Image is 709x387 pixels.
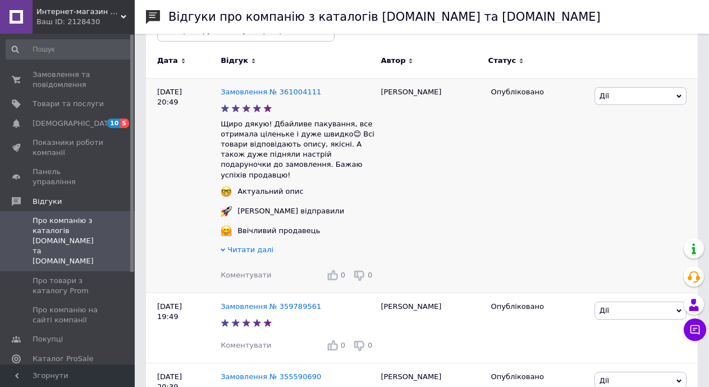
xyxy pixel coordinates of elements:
span: 0 [341,341,345,349]
span: Про компанію на сайті компанії [33,305,104,325]
span: Дії [600,92,609,100]
span: 10 [107,119,120,128]
span: Статус [488,56,516,66]
span: Дії [600,306,609,315]
span: Коментувати [221,271,271,279]
span: Показники роботи компанії [33,138,104,158]
div: [DATE] 19:49 [146,293,221,363]
span: [DEMOGRAPHIC_DATA] [33,119,116,129]
div: [PERSON_NAME] [375,293,485,363]
span: Дії [600,376,609,385]
span: Панель управління [33,167,104,187]
span: 0 [368,341,372,349]
p: Щиро дякую! Дбайливе пакування, все отримала ціленьке і дуже швидко😊 Всі товари відповідають опис... [221,119,375,180]
span: Коментувати [221,341,271,349]
span: Дата [157,56,178,66]
div: [PERSON_NAME] відправили [235,206,347,216]
span: 0 [341,271,345,279]
button: Чат з покупцем [684,318,706,341]
div: Ваш ID: 2128430 [36,17,135,27]
a: Замовлення № 361004111 [221,88,321,96]
div: Опубліковано [491,87,586,97]
a: Замовлення № 355590690 [221,372,321,381]
span: Про компанію з каталогів [DOMAIN_NAME] та [DOMAIN_NAME] [33,216,104,267]
img: :nerd_face: [221,186,232,197]
span: 0 [368,271,372,279]
div: Коментувати [221,270,271,280]
span: Интернет-магазин "NEW MARKET" [36,7,121,17]
div: Коментувати [221,340,271,350]
img: :hugging_face: [221,225,232,236]
div: Читати далі [221,245,375,258]
div: [DATE] 20:49 [146,78,221,293]
span: Автор [381,56,405,66]
span: Відгук [221,56,248,66]
input: Пошук [6,39,132,60]
div: Опубліковано [491,302,586,312]
span: Читати далі [227,245,273,254]
span: Товари та послуги [33,99,104,109]
span: Покупці [33,334,63,344]
div: Опубліковано [491,372,586,382]
span: 5 [120,119,129,128]
div: [PERSON_NAME] [375,78,485,293]
span: Замовлення та повідомлення [33,70,104,90]
a: Замовлення № 359789561 [221,302,321,311]
img: :rocket: [221,206,232,217]
div: Актуальний опис [235,186,307,197]
h1: Відгуки про компанію з каталогів [DOMAIN_NAME] та [DOMAIN_NAME] [168,10,601,24]
span: Про товари з каталогу Prom [33,276,104,296]
span: Відгуки [33,197,62,207]
span: Каталог ProSale [33,354,93,364]
div: Ввічливий продавець [235,226,323,236]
